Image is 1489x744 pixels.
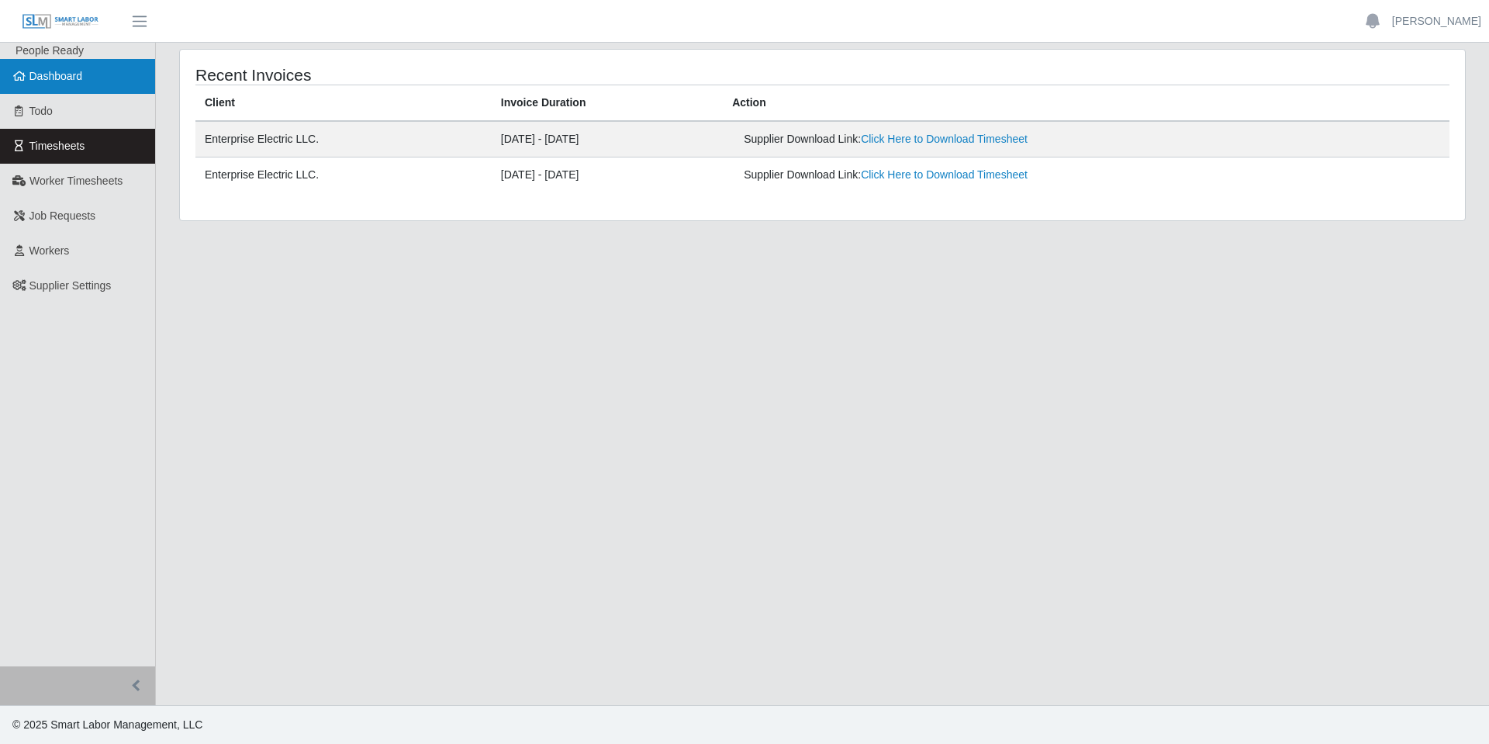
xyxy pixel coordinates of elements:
[29,140,85,152] span: Timesheets
[29,105,53,117] span: Todo
[1392,13,1481,29] a: [PERSON_NAME]
[723,85,1449,122] th: Action
[29,279,112,292] span: Supplier Settings
[29,175,123,187] span: Worker Timesheets
[492,85,723,122] th: Invoice Duration
[29,244,70,257] span: Workers
[195,85,492,122] th: Client
[22,13,99,30] img: SLM Logo
[12,718,202,731] span: © 2025 Smart Labor Management, LLC
[16,44,84,57] span: People Ready
[195,157,492,193] td: Enterprise Electric LLC.
[29,209,96,222] span: Job Requests
[492,157,723,193] td: [DATE] - [DATE]
[744,167,1193,183] div: Supplier Download Link:
[195,121,492,157] td: Enterprise Electric LLC.
[195,65,704,85] h4: Recent Invoices
[492,121,723,157] td: [DATE] - [DATE]
[861,133,1028,145] a: Click Here to Download Timesheet
[861,168,1028,181] a: Click Here to Download Timesheet
[744,131,1193,147] div: Supplier Download Link:
[29,70,83,82] span: Dashboard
